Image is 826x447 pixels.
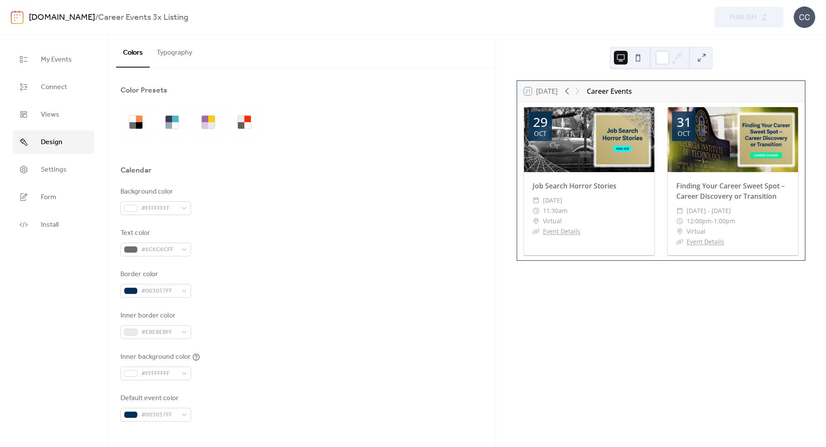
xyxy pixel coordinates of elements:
[534,130,546,137] div: Oct
[141,369,177,379] span: #FFFFFFFF
[13,185,94,209] a: Form
[712,216,714,226] span: -
[543,195,562,206] span: [DATE]
[533,206,539,216] div: ​
[41,192,56,203] span: Form
[95,9,98,26] b: /
[533,216,539,226] div: ​
[676,206,683,216] div: ​
[714,216,735,226] span: 1:00pm
[120,311,189,321] div: Inner border color
[141,203,177,214] span: #FFFFFFFF
[13,103,94,126] a: Views
[120,352,191,362] div: Inner background color
[120,85,167,96] div: Color Presets
[141,410,177,420] span: #003057FF
[676,237,683,247] div: ​
[676,226,683,237] div: ​
[13,213,94,236] a: Install
[141,286,177,296] span: #003057FF
[13,75,94,99] a: Connect
[13,158,94,181] a: Settings
[687,237,724,246] a: Event Details
[13,130,94,154] a: Design
[120,165,151,176] div: Calendar
[116,35,150,68] button: Colors
[150,35,199,67] button: Typography
[676,181,785,201] a: Finding Your Career Sweet Spot – Career Discovery or Transition
[13,48,94,71] a: My Events
[41,55,72,65] span: My Events
[41,165,67,175] span: Settings
[533,181,616,191] a: Job Search Horror Stories
[687,206,731,216] span: [DATE] - [DATE]
[120,269,189,280] div: Border color
[543,216,562,226] span: Virtual
[587,86,632,96] div: Career Events
[41,110,59,120] span: Views
[676,216,683,226] div: ​
[543,206,567,216] span: 11:30am
[794,6,815,28] div: CC
[533,226,539,237] div: ​
[29,9,95,26] a: [DOMAIN_NAME]
[120,228,189,238] div: Text color
[98,9,188,26] b: Career Events 3x Listing
[41,137,62,148] span: Design
[533,116,548,129] div: 29
[687,226,706,237] span: Virtual
[533,195,539,206] div: ​
[120,187,189,197] div: Background color
[543,227,580,235] a: Event Details
[687,216,712,226] span: 12:00pm
[141,245,177,255] span: #6C6C6CFF
[41,82,67,92] span: Connect
[11,10,24,24] img: logo
[678,130,690,137] div: Oct
[41,220,59,230] span: Install
[677,116,691,129] div: 31
[141,327,177,338] span: #EBEBEBFF
[120,393,189,404] div: Default event color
